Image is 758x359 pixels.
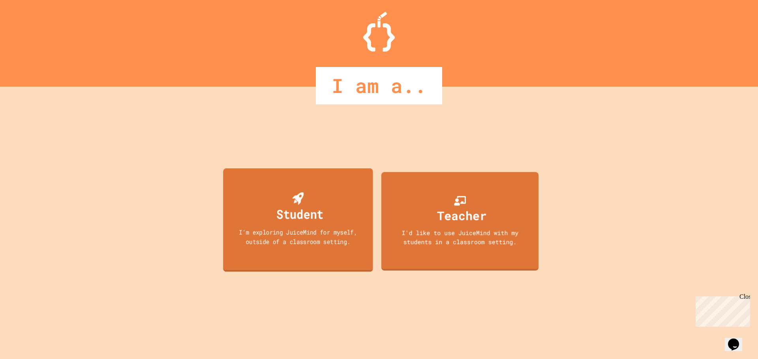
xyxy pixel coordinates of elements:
div: Chat with us now!Close [3,3,54,50]
div: Teacher [437,206,486,224]
div: I am a.. [316,67,442,104]
div: Student [276,205,324,223]
div: I'd like to use JuiceMind with my students in a classroom setting. [389,228,531,246]
iframe: chat widget [692,293,750,327]
img: Logo.svg [363,12,395,52]
iframe: chat widget [725,327,750,351]
div: I'm exploring JuiceMind for myself, outside of a classroom setting. [231,227,366,246]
